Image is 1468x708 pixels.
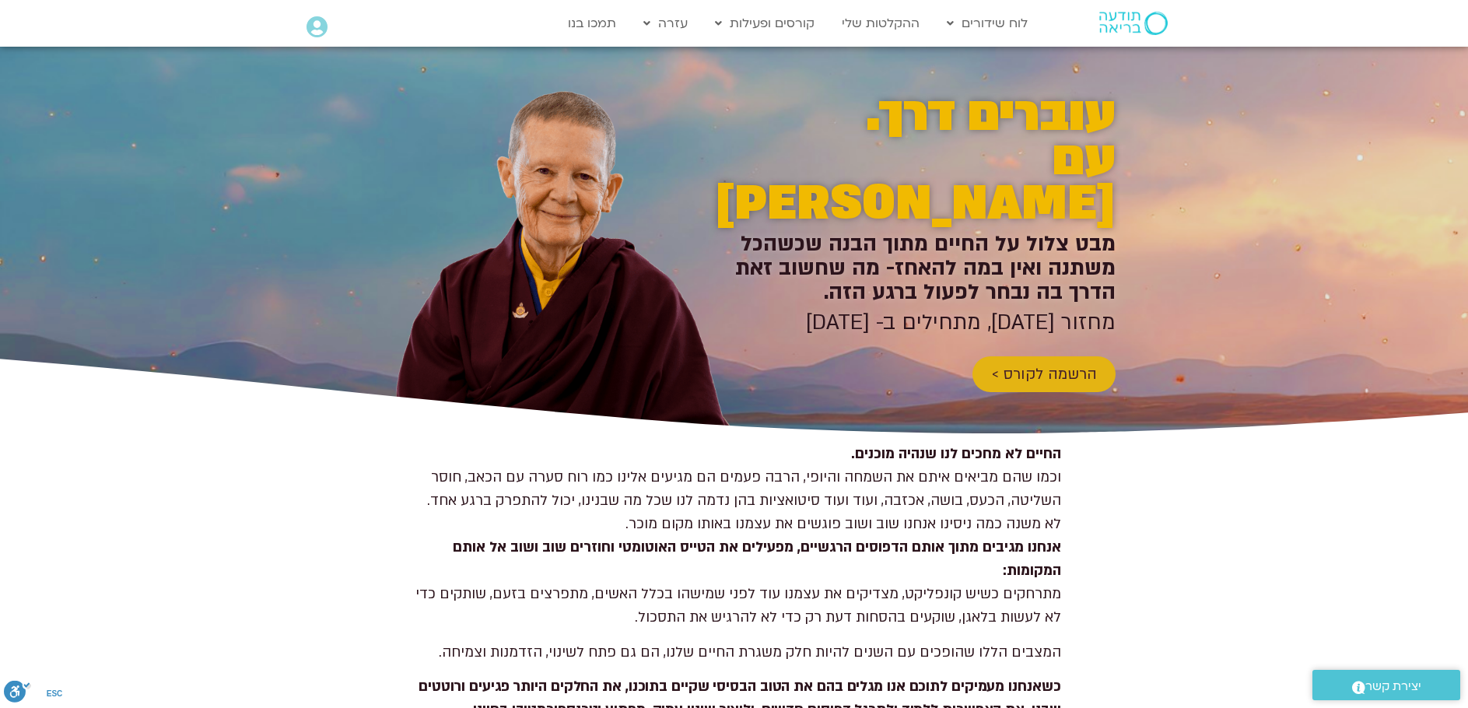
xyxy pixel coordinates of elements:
[408,641,1061,664] p: המצבים הללו שהופכים עם השנים להיות חלק משגרת החיים שלנו, הם גם פתח לשינוי, הזדמנות וצמיחה.
[703,93,1116,226] h2: עוברים דרך. עם [PERSON_NAME]
[1099,12,1168,35] img: תודעה בריאה
[834,9,927,38] a: ההקלטות שלי
[703,310,1116,335] h2: מחזור [DATE], מתחילים ב- [DATE]
[991,366,1097,383] span: הרשמה לקורס >
[560,9,624,38] a: תמכו בנו
[939,9,1035,38] a: לוח שידורים
[972,356,1116,392] a: הרשמה לקורס >
[1312,670,1460,700] a: יצירת קשר
[408,443,1061,629] p: וכמו שהם מביאים איתם את השמחה והיופי, הרבה פעמים הם מגיעים אלינו כמו רוח סערה עם הכאב, חוסר השליט...
[707,9,822,38] a: קורסים ופעילות
[1365,676,1421,697] span: יצירת קשר
[851,444,1061,464] strong: החיים לא מחכים לנו שנהיה מוכנים.
[453,538,1061,580] strong: אנחנו מגיבים מתוך אותם הדפוסים הרגשיים, מפעילים את הטייס האוטומטי וחוזרים שוב ושוב אל אותם המקומות:
[636,9,695,38] a: עזרה
[703,232,1116,304] h2: מבט צלול על החיים מתוך הבנה שכשהכל משתנה ואין במה להאחז- מה שחשוב זאת הדרך בה נבחר לפעול ברגע הזה.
